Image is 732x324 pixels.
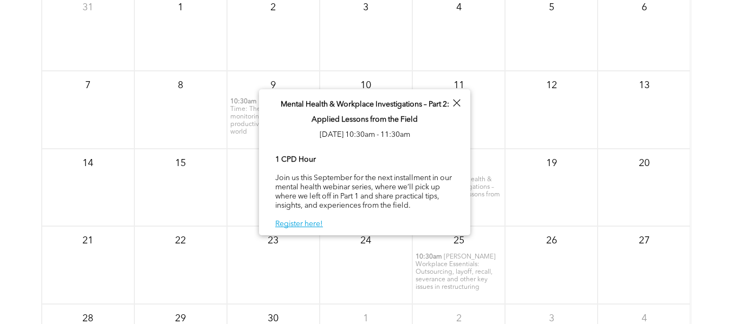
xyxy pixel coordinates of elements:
p: 9 [263,76,283,95]
p: 25 [449,231,469,250]
a: Register here! [275,220,323,228]
span: 10:30am [230,98,257,105]
p: 14 [78,154,98,173]
p: 8 [171,76,190,95]
span: [PERSON_NAME] Workplace Essentials: Outsourcing, layoff, recall, severance and other key issues i... [416,254,496,290]
p: 11 [449,76,469,95]
p: 23 [263,231,283,250]
b: 1 CPD Hour [275,156,316,163]
span: It’s a Matter of Time: The latest on monitoring, time theft, and productivity in a digital world [230,98,310,135]
p: 27 [634,231,654,250]
span: [DATE] 10:30am - 11:30am [320,131,410,138]
p: 13 [634,76,654,95]
p: 24 [356,231,375,250]
p: 21 [78,231,98,250]
p: 15 [171,154,190,173]
p: 10 [356,76,375,95]
span: 10:30am [416,253,442,261]
p: 22 [171,231,190,250]
p: 12 [542,76,561,95]
p: 20 [634,154,654,173]
p: 19 [542,154,561,173]
div: Join us this September for the next installment in our mental health webinar series, where we’ll ... [275,154,454,230]
span: Mental Health & Workplace Investigations – Part 2: Applied Lessons from the Field [281,101,449,123]
p: 7 [78,76,98,95]
p: 26 [542,231,561,250]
